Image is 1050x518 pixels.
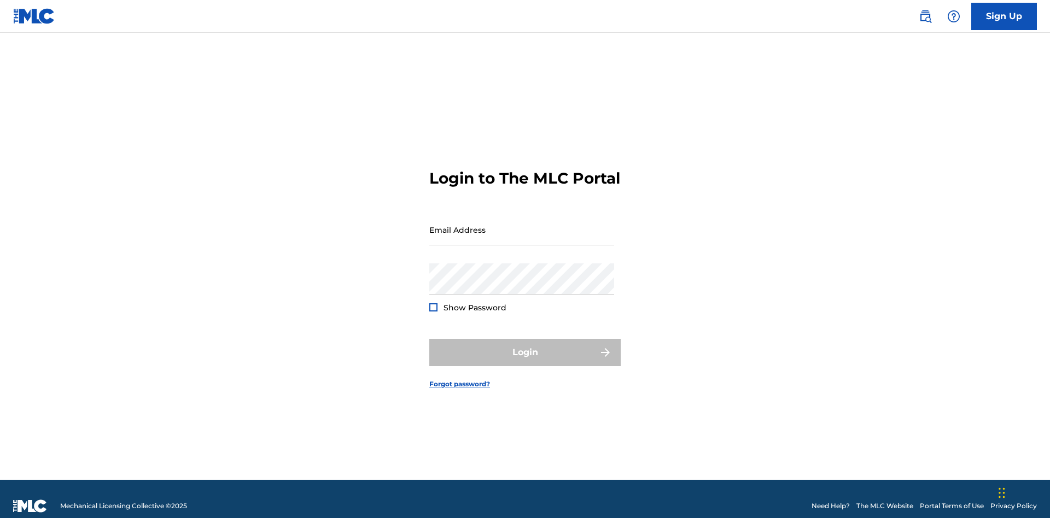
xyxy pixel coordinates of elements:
[429,379,490,389] a: Forgot password?
[914,5,936,27] a: Public Search
[943,5,965,27] div: Help
[13,8,55,24] img: MLC Logo
[995,466,1050,518] iframe: Chat Widget
[919,10,932,23] img: search
[444,303,506,313] span: Show Password
[947,10,960,23] img: help
[920,501,984,511] a: Portal Terms of Use
[856,501,913,511] a: The MLC Website
[971,3,1037,30] a: Sign Up
[990,501,1037,511] a: Privacy Policy
[13,499,47,513] img: logo
[429,169,620,188] h3: Login to The MLC Portal
[999,476,1005,509] div: Drag
[812,501,850,511] a: Need Help?
[60,501,187,511] span: Mechanical Licensing Collective © 2025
